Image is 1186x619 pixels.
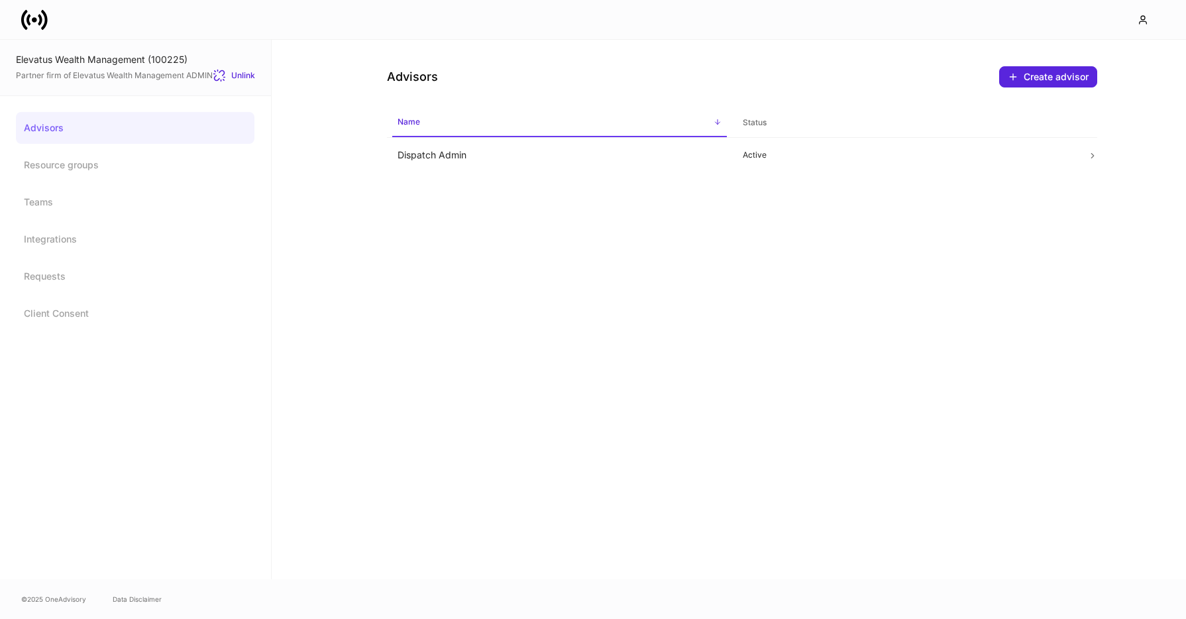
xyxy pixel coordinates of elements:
[387,138,732,173] td: Dispatch Admin
[16,298,254,329] a: Client Consent
[398,115,420,128] h6: Name
[16,223,254,255] a: Integrations
[16,149,254,181] a: Resource groups
[999,66,1097,87] button: Create advisor
[16,260,254,292] a: Requests
[16,70,213,81] span: Partner firm of
[743,150,1067,160] p: Active
[73,70,213,80] a: Elevatus Wealth Management ADMIN
[16,112,254,144] a: Advisors
[1008,72,1089,82] div: Create advisor
[113,594,162,604] a: Data Disclaimer
[16,53,255,66] div: Elevatus Wealth Management (100225)
[21,594,86,604] span: © 2025 OneAdvisory
[16,186,254,218] a: Teams
[392,109,727,137] span: Name
[213,69,255,82] button: Unlink
[737,109,1072,137] span: Status
[743,116,767,129] h6: Status
[387,69,438,85] h4: Advisors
